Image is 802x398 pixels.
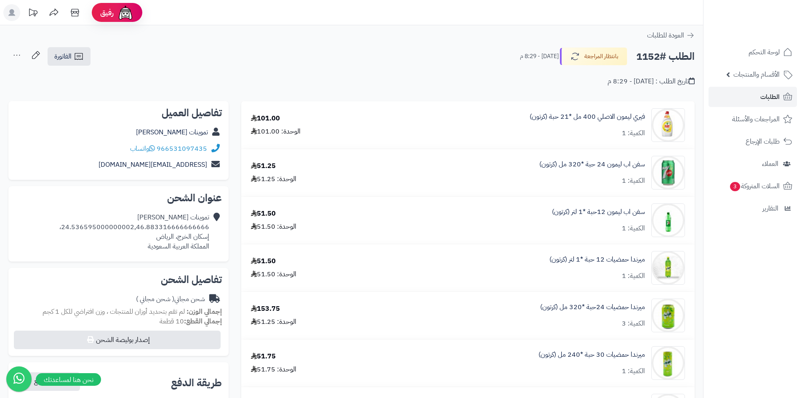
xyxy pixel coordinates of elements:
strong: إجمالي القطع: [184,316,222,326]
a: العودة للطلبات [647,30,695,40]
span: ( شحن مجاني ) [136,294,174,304]
span: لم تقم بتحديد أوزان للمنتجات ، وزن افتراضي للكل 1 كجم [43,307,185,317]
span: نسخ رابط الدفع [34,377,73,387]
a: العملاء [709,154,797,174]
img: 1747566452-bf88d184-d280-4ea7-9331-9e3669ef-90x90.jpg [652,299,685,332]
a: التقارير [709,198,797,219]
span: المراجعات والأسئلة [732,113,780,125]
a: ميرندا حمضيات 12 حبة *1 لتر (كرتون) [549,255,645,264]
strong: إجمالي الوزن: [187,307,222,317]
span: رفيق [100,8,114,18]
img: ai-face.png [117,4,134,21]
img: 1747540828-789ab214-413e-4ccd-b32f-1699f0bc-90x90.jpg [652,203,685,237]
span: 3 [730,182,740,191]
div: الوحدة: 51.25 [251,174,296,184]
a: سفن اب ليمون 24 حبة *320 مل (كرتون) [539,160,645,169]
small: [DATE] - 8:29 م [520,52,559,61]
a: [EMAIL_ADDRESS][DOMAIN_NAME] [99,160,207,170]
a: واتساب [130,144,155,154]
div: الكمية: 1 [622,128,645,138]
button: نسخ رابط الدفع [16,372,80,391]
a: تحديثات المنصة [22,4,43,23]
h2: طريقة الدفع [171,378,222,388]
h2: عنوان الشحن [15,193,222,203]
button: بانتظار المراجعة [560,48,627,65]
div: الكمية: 1 [622,224,645,233]
small: 10 قطعة [160,316,222,326]
span: الفاتورة [54,51,72,61]
a: طلبات الإرجاع [709,131,797,152]
img: 1747566256-XP8G23evkchGmxKUr8YaGb2gsq2hZno4-90x90.jpg [652,251,685,285]
span: طلبات الإرجاع [746,136,780,147]
div: 51.50 [251,209,276,219]
span: الأقسام والمنتجات [733,69,780,80]
div: تاريخ الطلب : [DATE] - 8:29 م [607,77,695,86]
a: المراجعات والأسئلة [709,109,797,129]
div: 51.75 [251,352,276,361]
div: الوحدة: 51.75 [251,365,296,374]
a: لوحة التحكم [709,42,797,62]
div: 51.50 [251,256,276,266]
div: الوحدة: 51.50 [251,270,296,279]
div: شحن مجاني [136,294,205,304]
div: الوحدة: 51.50 [251,222,296,232]
h2: تفاصيل الشحن [15,275,222,285]
div: الكمية: 1 [622,271,645,281]
div: الوحدة: 101.00 [251,127,301,136]
div: 51.25 [251,161,276,171]
img: 1747540602-UsMwFj3WdUIJzISPTZ6ZIXs6lgAaNT6J-90x90.jpg [652,156,685,190]
div: الكمية: 3 [622,319,645,329]
span: لوحة التحكم [749,46,780,58]
a: ميرندا حمضيات 24حبة *320 مل (كرتون) [540,302,645,312]
div: الكمية: 1 [622,176,645,186]
a: سفن اب ليمون 12حبة *1 لتر (كرتون) [552,207,645,217]
span: التقارير [762,203,778,214]
span: السلات المتروكة [729,180,780,192]
div: 101.00 [251,114,280,123]
a: فيري ليمون الاصلي 400 مل *21 حبة (كرتون) [530,112,645,122]
h2: الطلب #1152 [636,48,695,65]
div: الكمية: 1 [622,366,645,376]
img: 1747509216-855ca201-b196-408a-bddf-407ab14b-90x90.jpg [652,108,685,142]
div: 153.75 [251,304,280,314]
span: العملاء [762,158,778,170]
a: الفاتورة [48,47,91,66]
a: 966531097435 [157,144,207,154]
span: العودة للطلبات [647,30,684,40]
div: تموينات [PERSON_NAME] 24.536595000000002,46.883316666666666، إسكان الخرج، الرياض المملكة العربية ... [59,213,209,251]
img: 1747566616-1481083d-48b6-4b0f-b89f-c8f09a39-90x90.jpg [652,346,685,380]
a: السلات المتروكة3 [709,176,797,196]
h2: تفاصيل العميل [15,108,222,118]
a: ميرندا حمضيات 30 حبة *240 مل (كرتون) [538,350,645,360]
span: الطلبات [760,91,780,103]
button: إصدار بوليصة الشحن [14,331,221,349]
a: تموينات [PERSON_NAME] [136,127,208,137]
div: الوحدة: 51.25 [251,317,296,327]
a: الطلبات [709,87,797,107]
